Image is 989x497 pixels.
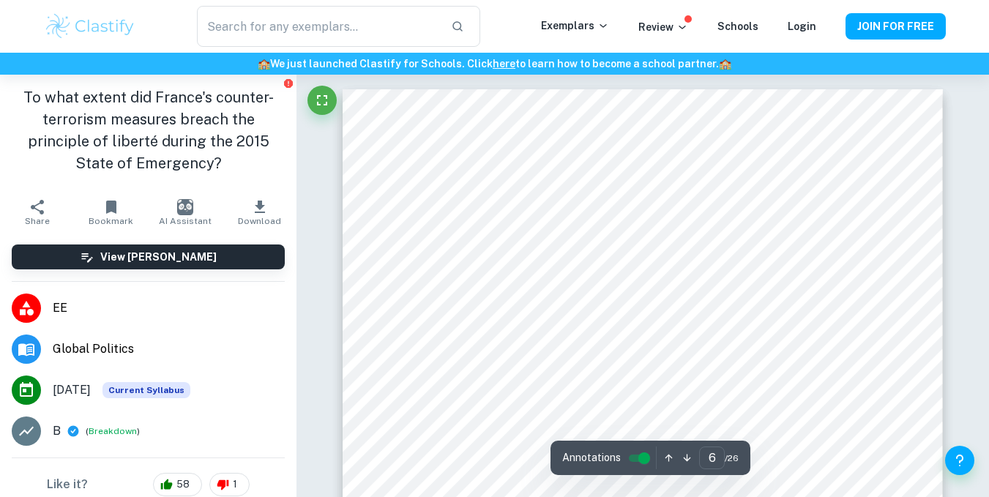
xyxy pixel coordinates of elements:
button: AI Assistant [149,192,223,233]
span: Annotations [562,450,621,466]
div: This exemplar is based on the current syllabus. Feel free to refer to it for inspiration/ideas wh... [102,382,190,398]
span: 🏫 [258,58,270,70]
button: Help and Feedback [945,446,974,475]
a: here [493,58,515,70]
button: Fullscreen [307,86,337,115]
div: 58 [153,473,202,496]
span: / 26 [725,452,739,465]
button: Download [223,192,296,233]
p: Exemplars [541,18,609,34]
span: AI Assistant [159,216,212,226]
button: Breakdown [89,425,137,438]
span: Global Politics [53,340,285,358]
img: AI Assistant [177,199,193,215]
span: Share [25,216,50,226]
h6: Like it? [47,476,88,493]
span: Download [238,216,281,226]
span: ( ) [86,425,140,438]
h1: To what extent did France's counter-terrorism measures breach the principle of liberté during the... [12,86,285,174]
span: 🏫 [719,58,731,70]
img: Clastify logo [44,12,137,41]
a: Schools [717,20,758,32]
span: [DATE] [53,381,91,399]
div: 1 [209,473,250,496]
button: JOIN FOR FREE [846,13,946,40]
h6: We just launched Clastify for Schools. Click to learn how to become a school partner. [3,56,986,72]
h6: View [PERSON_NAME] [100,249,217,265]
span: 58 [168,477,198,492]
button: Bookmark [74,192,148,233]
button: View [PERSON_NAME] [12,244,285,269]
span: Current Syllabus [102,382,190,398]
span: EE [53,299,285,317]
span: 1 [225,477,245,492]
p: B [53,422,61,440]
a: Login [788,20,816,32]
button: Report issue [283,78,294,89]
input: Search for any exemplars... [197,6,438,47]
span: Bookmark [89,216,133,226]
p: Review [638,19,688,35]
